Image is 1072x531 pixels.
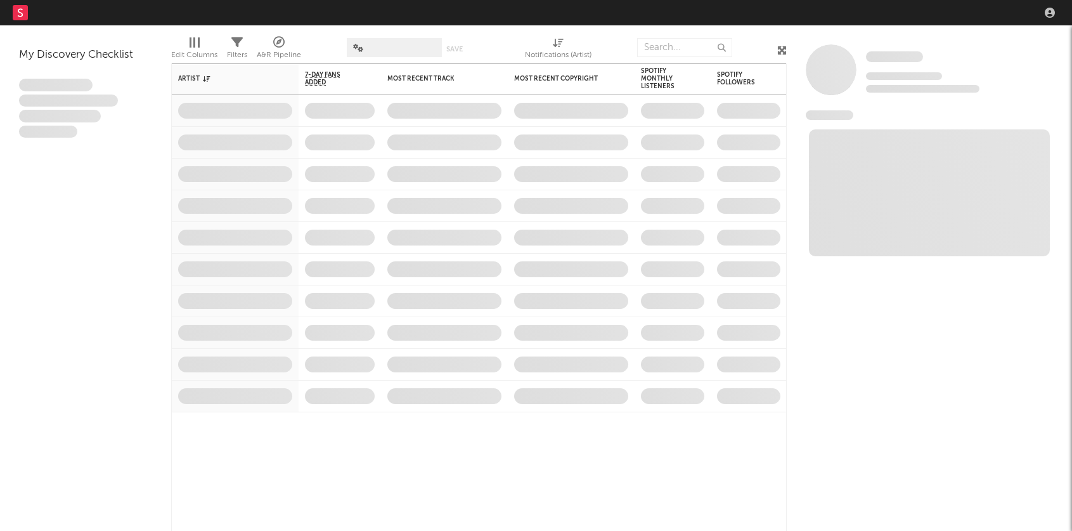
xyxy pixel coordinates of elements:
div: Filters [227,32,247,69]
div: My Discovery Checklist [19,48,152,63]
span: Praesent ac interdum [19,110,101,122]
span: Tracking Since: [DATE] [866,72,942,80]
div: Filters [227,48,247,63]
div: Most Recent Track [387,75,482,82]
span: 7-Day Fans Added [305,71,356,86]
span: Lorem ipsum dolor [19,79,93,91]
div: Notifications (Artist) [525,48,591,63]
a: Some Artist [866,51,923,63]
input: Search... [637,38,732,57]
div: Spotify Monthly Listeners [641,67,685,90]
div: A&R Pipeline [257,48,301,63]
div: Edit Columns [171,32,217,69]
span: Aliquam viverra [19,126,77,138]
div: Artist [178,75,273,82]
button: Save [446,46,463,53]
span: Some Artist [866,51,923,62]
span: News Feed [806,110,853,120]
div: A&R Pipeline [257,32,301,69]
span: Integer aliquet in purus et [19,95,118,107]
div: Spotify Followers [717,71,761,86]
span: 0 fans last week [866,85,979,93]
div: Most Recent Copyright [514,75,609,82]
div: Notifications (Artist) [525,32,591,69]
div: Edit Columns [171,48,217,63]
